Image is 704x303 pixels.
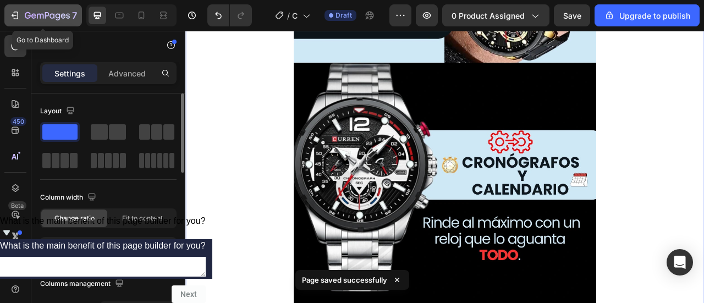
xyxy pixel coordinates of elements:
span: 0 product assigned [452,10,525,21]
span: Change ratio [54,213,95,223]
div: Open Intercom Messenger [667,249,693,276]
div: Beta [8,201,26,210]
iframe: Design area [185,31,704,303]
div: Column width [40,190,98,205]
p: Page saved successfully [302,274,387,285]
div: Upgrade to publish [604,10,690,21]
button: Save [554,4,590,26]
button: 0 product assigned [442,4,549,26]
p: Row [53,39,147,52]
p: Settings [54,68,85,79]
span: Fit to content [122,213,163,223]
p: 7 [72,9,77,22]
span: / [287,10,290,21]
p: Advanced [108,68,146,79]
span: CURREN [292,10,298,21]
div: Undo/Redo [207,4,252,26]
span: Draft [335,10,352,20]
button: 7 [4,4,82,26]
div: 450 [10,117,26,126]
div: Layout [40,104,77,119]
span: Save [563,11,581,20]
button: Upgrade to publish [595,4,700,26]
